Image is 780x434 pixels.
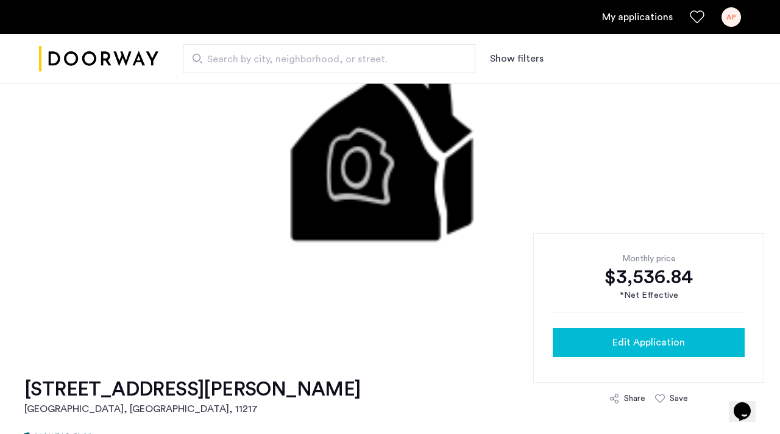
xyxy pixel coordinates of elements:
div: AP [721,7,741,27]
img: logo [39,36,158,82]
a: My application [602,10,673,24]
div: Save [670,392,688,405]
span: Edit Application [612,335,685,350]
a: Favorites [690,10,704,24]
div: Share [624,392,645,405]
div: *Net Effective [553,289,745,302]
iframe: chat widget [729,385,768,422]
a: [STREET_ADDRESS][PERSON_NAME][GEOGRAPHIC_DATA], [GEOGRAPHIC_DATA], 11217 [24,377,361,416]
h2: [GEOGRAPHIC_DATA], [GEOGRAPHIC_DATA] , 11217 [24,402,361,416]
span: Search by city, neighborhood, or street. [207,52,441,67]
button: Show or hide filters [490,51,544,66]
div: $3,536.84 [553,265,745,289]
button: button [553,328,745,357]
input: Apartment Search [183,44,475,73]
div: Monthly price [553,253,745,265]
h1: [STREET_ADDRESS][PERSON_NAME] [24,377,361,402]
a: Cazamio logo [39,36,158,82]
